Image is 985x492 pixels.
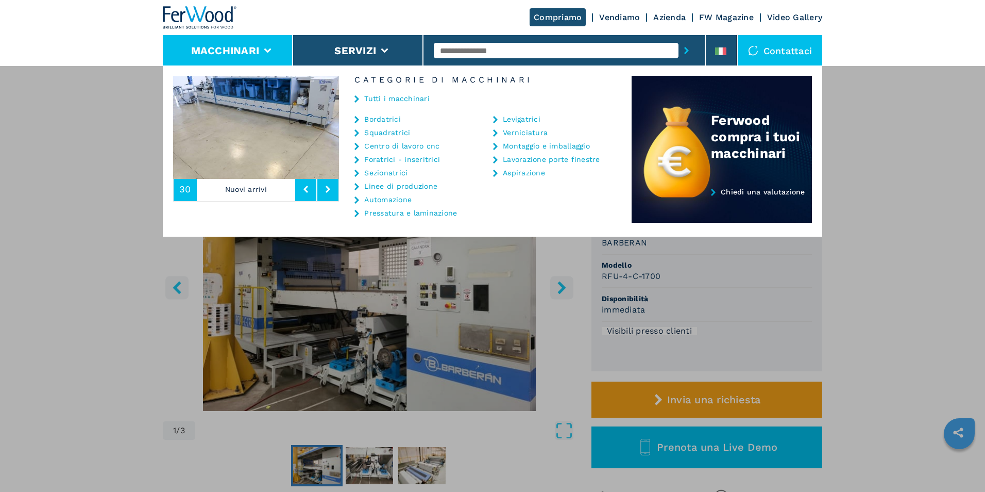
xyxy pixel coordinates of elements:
a: Lavorazione porte finestre [503,156,600,163]
a: Video Gallery [767,12,822,22]
a: Foratrici - inseritrici [364,156,440,163]
a: Sezionatrici [364,169,407,176]
a: Montaggio e imballaggio [503,142,590,150]
div: Ferwood compra i tuoi macchinari [711,112,812,161]
img: image [339,76,505,179]
a: Pressatura e laminazione [364,209,457,217]
img: Contattaci [748,45,758,56]
span: 30 [179,185,191,194]
button: submit-button [678,39,694,62]
a: Tutti i macchinari [364,95,430,102]
a: Automazione [364,196,412,203]
button: Servizi [334,44,376,57]
a: Verniciatura [503,129,548,136]
a: Chiedi una valutazione [632,188,812,223]
a: Levigatrici [503,116,540,123]
button: Macchinari [191,44,260,57]
a: Linee di produzione [364,183,437,190]
img: Ferwood [163,6,237,29]
a: Compriamo [530,8,586,26]
p: Nuovi arrivi [197,177,296,201]
div: Contattaci [738,35,823,66]
img: image [173,76,339,179]
a: Bordatrici [364,116,401,123]
a: Squadratrici [364,129,410,136]
a: Vendiamo [599,12,640,22]
a: Centro di lavoro cnc [364,142,439,150]
a: Azienda [653,12,686,22]
h6: Categorie di Macchinari [339,76,632,84]
a: Aspirazione [503,169,545,176]
a: FW Magazine [699,12,754,22]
